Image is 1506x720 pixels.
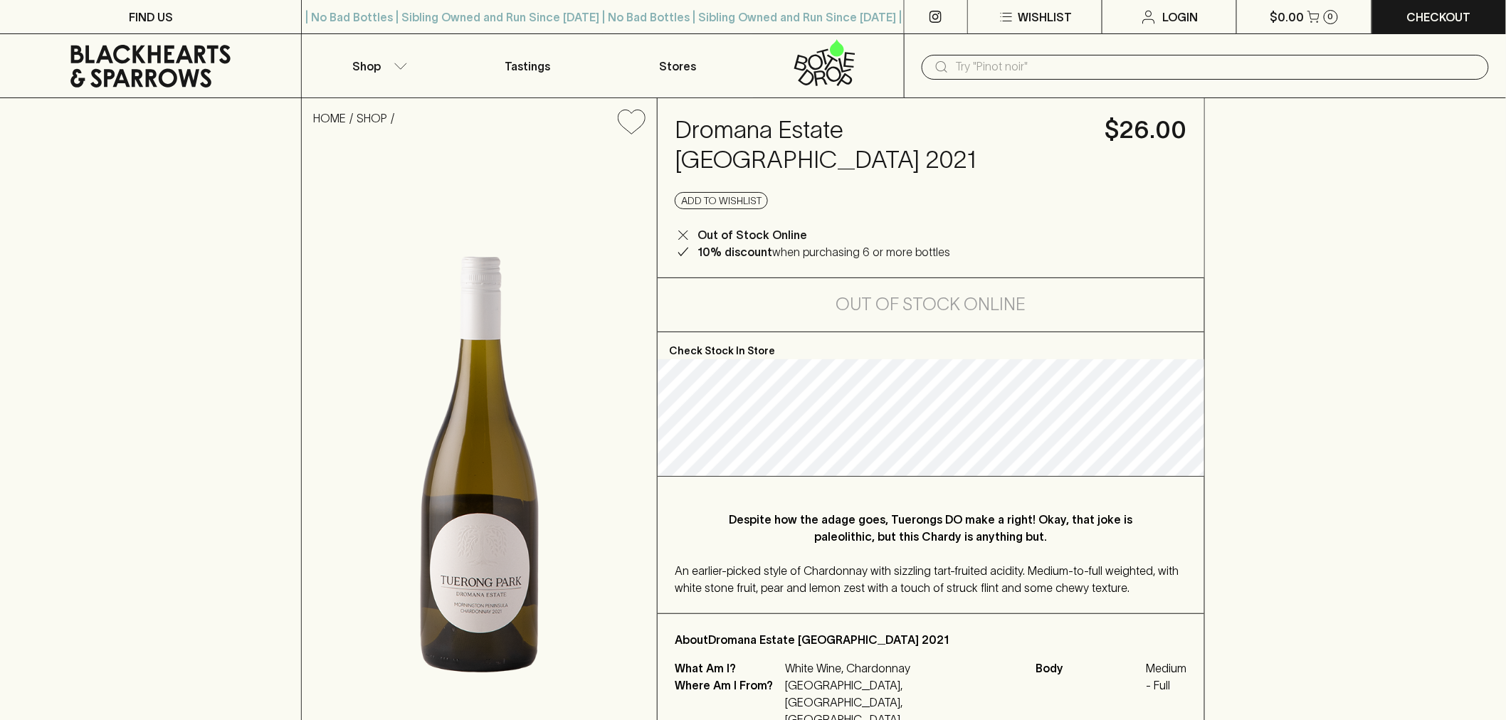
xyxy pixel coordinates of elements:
[505,58,550,75] p: Tastings
[1105,115,1187,145] h4: $26.00
[675,660,781,677] p: What Am I?
[1163,9,1199,26] p: Login
[697,245,772,258] b: 10% discount
[1407,9,1471,26] p: Checkout
[675,192,768,209] button: Add to wishlist
[1036,660,1143,694] span: Body
[660,58,697,75] p: Stores
[357,112,387,125] a: SHOP
[785,660,1019,677] p: White Wine, Chardonnay
[1018,9,1072,26] p: Wishlist
[703,511,1159,545] p: Despite how the adage goes, Tuerongs DO make a right! Okay, that joke is paleolithic, but this Ch...
[1147,660,1187,694] span: Medium - Full
[612,104,651,140] button: Add to wishlist
[302,34,452,97] button: Shop
[352,58,381,75] p: Shop
[658,332,1204,359] p: Check Stock In Store
[956,55,1478,78] input: Try "Pinot noir"
[1270,9,1305,26] p: $0.00
[453,34,603,97] a: Tastings
[129,9,173,26] p: FIND US
[1328,13,1334,21] p: 0
[675,564,1179,594] span: An earlier-picked style of Chardonnay with sizzling tart-fruited acidity. Medium-to-full weighted...
[836,293,1026,316] h5: Out of Stock Online
[697,243,950,260] p: when purchasing 6 or more bottles
[697,226,807,243] p: Out of Stock Online
[675,631,1187,648] p: About Dromana Estate [GEOGRAPHIC_DATA] 2021
[675,115,1088,175] h4: Dromana Estate [GEOGRAPHIC_DATA] 2021
[313,112,346,125] a: HOME
[603,34,753,97] a: Stores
